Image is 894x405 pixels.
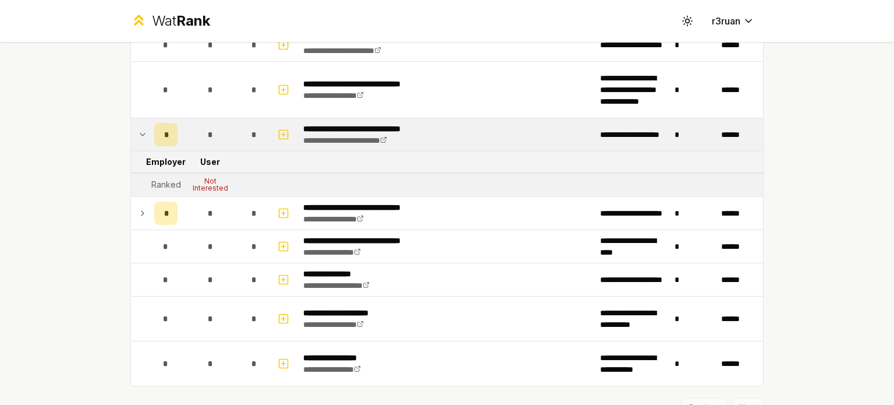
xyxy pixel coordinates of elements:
[187,178,233,192] div: Not Interested
[150,152,182,172] td: Employer
[182,152,238,172] td: User
[712,14,740,28] span: r3ruan
[703,10,764,31] button: r3ruan
[176,12,210,29] span: Rank
[151,179,181,191] div: Ranked
[130,12,210,30] a: WatRank
[152,12,210,30] div: Wat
